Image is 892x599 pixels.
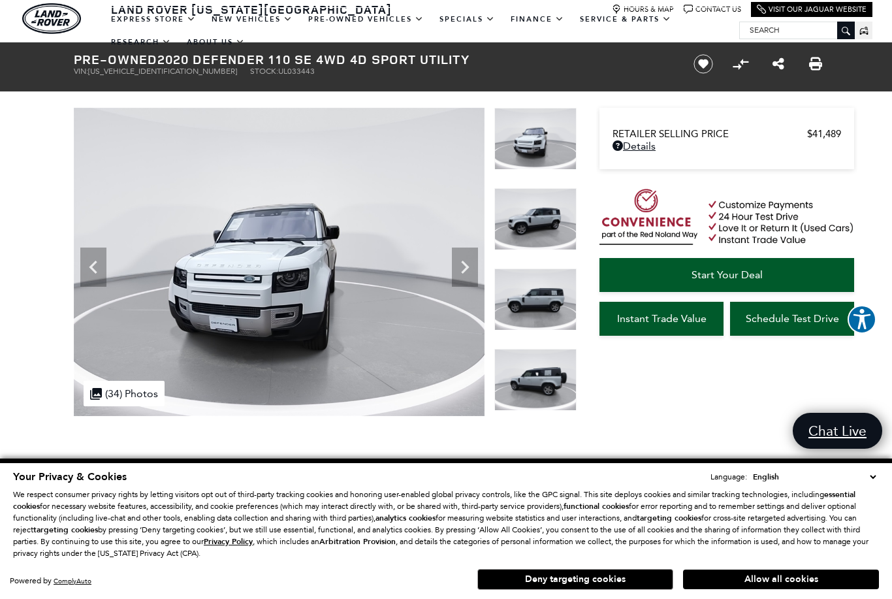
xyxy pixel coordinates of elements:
[22,3,81,34] a: land-rover
[612,5,674,14] a: Hours & Map
[750,470,879,483] select: Language Select
[432,8,503,31] a: Specials
[683,570,879,589] button: Allow all cookies
[10,577,91,585] div: Powered by
[54,577,91,585] a: ComplyAuto
[494,108,577,170] img: Used 2020 Fuji White Land Rover SE image 3
[74,52,671,67] h1: 2020 Defender 110 SE 4WD 4D Sport Utility
[802,422,873,440] span: Chat Live
[740,22,854,38] input: Search
[773,56,784,72] a: Share this Pre-Owned 2020 Defender 110 SE 4WD 4D Sport Utility
[103,31,179,54] a: Research
[319,536,396,547] strong: Arbitration Provision
[757,5,867,14] a: Visit Our Jaguar Website
[809,56,822,72] a: Print this Pre-Owned 2020 Defender 110 SE 4WD 4D Sport Utility
[250,67,278,76] span: Stock:
[848,305,876,334] button: Explore your accessibility options
[22,3,81,34] img: Land Rover
[613,128,807,140] span: Retailer Selling Price
[74,108,485,416] img: Used 2020 Fuji White Land Rover SE image 3
[103,8,204,31] a: EXPRESS STORE
[807,128,841,140] span: $41,489
[617,312,707,325] span: Instant Trade Value
[613,140,841,152] a: Details
[74,67,88,76] span: VIN:
[637,513,701,523] strong: targeting cookies
[452,248,478,287] div: Next
[179,31,253,54] a: About Us
[103,8,739,54] nav: Main Navigation
[103,1,400,17] a: Land Rover [US_STATE][GEOGRAPHIC_DATA]
[494,188,577,250] img: Used 2020 Fuji White Land Rover SE image 4
[503,8,572,31] a: Finance
[710,473,747,481] div: Language:
[300,8,432,31] a: Pre-Owned Vehicles
[730,302,854,336] a: Schedule Test Drive
[848,305,876,336] aside: Accessibility Help Desk
[494,349,577,411] img: Used 2020 Fuji White Land Rover SE image 6
[494,268,577,331] img: Used 2020 Fuji White Land Rover SE image 5
[692,268,763,281] span: Start Your Deal
[375,513,436,523] strong: analytics cookies
[13,489,879,559] p: We respect consumer privacy rights by letting visitors opt out of third-party tracking cookies an...
[13,470,127,484] span: Your Privacy & Cookies
[204,536,253,547] u: Privacy Policy
[84,381,165,406] div: (34) Photos
[111,1,392,17] span: Land Rover [US_STATE][GEOGRAPHIC_DATA]
[572,8,679,31] a: Service & Parts
[599,258,854,292] a: Start Your Deal
[564,501,629,511] strong: functional cookies
[793,413,882,449] a: Chat Live
[684,5,741,14] a: Contact Us
[33,525,98,535] strong: targeting cookies
[613,128,841,140] a: Retailer Selling Price $41,489
[278,67,315,76] span: UL033443
[204,8,300,31] a: New Vehicles
[74,50,157,68] strong: Pre-Owned
[599,302,724,336] a: Instant Trade Value
[88,67,237,76] span: [US_VEHICLE_IDENTIFICATION_NUMBER]
[746,312,839,325] span: Schedule Test Drive
[80,248,106,287] div: Previous
[477,569,673,590] button: Deny targeting cookies
[731,54,750,74] button: Compare Vehicle
[689,54,718,74] button: Save vehicle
